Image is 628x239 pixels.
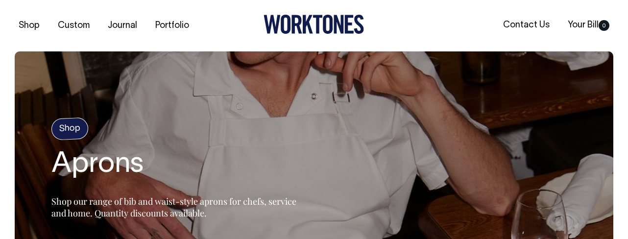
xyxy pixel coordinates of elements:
[15,18,44,34] a: Shop
[51,117,89,140] h4: Shop
[51,195,296,219] span: Shop our range of bib and waist-style aprons for chefs, service and home. Quantity discounts avai...
[151,18,193,34] a: Portfolio
[499,17,554,33] a: Contact Us
[51,149,296,181] h2: Aprons
[104,18,141,34] a: Journal
[599,20,609,31] span: 0
[54,18,94,34] a: Custom
[564,17,613,33] a: Your Bill0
